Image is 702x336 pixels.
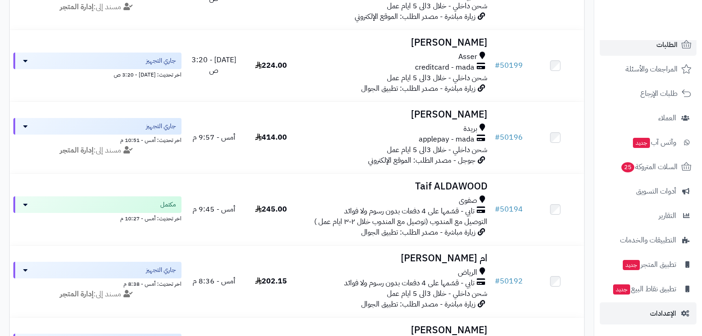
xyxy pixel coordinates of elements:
[13,213,181,223] div: اخر تحديث: أمس - 10:27 م
[193,132,235,143] span: أمس - 9:57 م
[255,132,287,143] span: 414.00
[193,276,235,287] span: أمس - 8:36 م
[160,200,176,209] span: مكتمل
[6,2,188,12] div: مسند إلى:
[415,62,474,73] span: creditcard - mada
[495,132,500,143] span: #
[344,278,474,289] span: تابي - قسّمها على 4 دفعات بدون رسوم ولا فوائد
[600,156,696,178] a: السلات المتروكة25
[419,134,474,145] span: applepay - mada
[658,112,676,124] span: العملاء
[600,131,696,153] a: وآتس آبجديد
[255,204,287,215] span: 245.00
[146,122,176,131] span: جاري التجهيز
[600,253,696,276] a: تطبيق المتجرجديد
[600,34,696,56] a: الطلبات
[387,0,487,12] span: شحن داخلي - خلال 3الى 5 ايام عمل
[495,60,500,71] span: #
[6,289,188,300] div: مسند إلى:
[192,54,236,76] span: [DATE] - 3:20 ص
[13,135,181,144] div: اخر تحديث: أمس - 10:51 م
[600,302,696,324] a: الإعدادات
[146,56,176,65] span: جاري التجهيز
[613,284,630,295] span: جديد
[459,195,477,206] span: صفوى
[361,299,475,310] span: زيارة مباشرة - مصدر الطلب: تطبيق الجوال
[612,283,676,295] span: تطبيق نقاط البيع
[255,60,287,71] span: 224.00
[600,58,696,80] a: المراجعات والأسئلة
[314,216,487,227] span: التوصيل مع المندوب (توصيل مع المندوب خلال ٢-٣ ايام عمل )
[632,136,676,149] span: وآتس آب
[495,204,523,215] a: #50194
[463,124,477,134] span: بريدة
[621,162,634,172] span: 25
[495,60,523,71] a: #50199
[495,132,523,143] a: #50196
[622,258,676,271] span: تطبيق المتجر
[355,11,475,22] span: زيارة مباشرة - مصدر الطلب: الموقع الإلكتروني
[304,181,487,192] h3: Taif ALDAWOOD
[650,307,676,320] span: الإعدادات
[626,63,678,76] span: المراجعات والأسئلة
[387,288,487,299] span: شحن داخلي - خلال 3الى 5 ايام عمل
[495,276,523,287] a: #50192
[304,109,487,120] h3: [PERSON_NAME]
[304,253,487,264] h3: ام [PERSON_NAME]
[387,144,487,155] span: شحن داخلي - خلال 3الى 5 ايام عمل
[387,72,487,83] span: شحن داخلي - خلال 3الى 5 ايام عمل
[620,160,678,173] span: السلات المتروكة
[344,206,474,217] span: تابي - قسّمها على 4 دفعات بدون رسوم ولا فوائد
[6,145,188,156] div: مسند إلى:
[639,24,693,43] img: logo-2.png
[636,185,676,198] span: أدوات التسويق
[193,204,235,215] span: أمس - 9:45 م
[495,204,500,215] span: #
[600,205,696,227] a: التقارير
[600,83,696,105] a: طلبات الإرجاع
[600,180,696,202] a: أدوات التسويق
[633,138,650,148] span: جديد
[60,145,94,156] strong: إدارة المتجر
[13,69,181,79] div: اخر تحديث: [DATE] - 3:20 ص
[600,229,696,251] a: التطبيقات والخدمات
[458,52,477,62] span: Asser
[60,1,94,12] strong: إدارة المتجر
[304,37,487,48] h3: [PERSON_NAME]
[600,107,696,129] a: العملاء
[640,87,678,100] span: طلبات الإرجاع
[361,227,475,238] span: زيارة مباشرة - مصدر الطلب: تطبيق الجوال
[656,38,678,51] span: الطلبات
[13,278,181,288] div: اخر تحديث: أمس - 8:38 م
[623,260,640,270] span: جديد
[659,209,676,222] span: التقارير
[304,325,487,336] h3: [PERSON_NAME]
[146,265,176,275] span: جاري التجهيز
[255,276,287,287] span: 202.15
[361,83,475,94] span: زيارة مباشرة - مصدر الطلب: تطبيق الجوال
[60,289,94,300] strong: إدارة المتجر
[458,267,477,278] span: الرياض
[620,234,676,247] span: التطبيقات والخدمات
[495,276,500,287] span: #
[600,278,696,300] a: تطبيق نقاط البيعجديد
[368,155,475,166] span: جوجل - مصدر الطلب: الموقع الإلكتروني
